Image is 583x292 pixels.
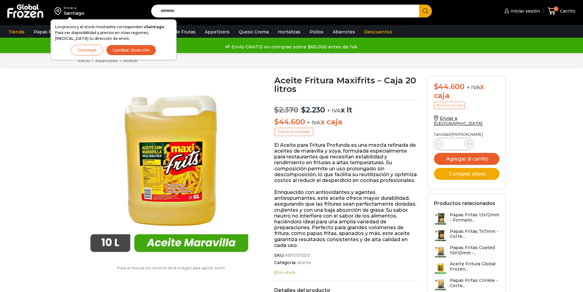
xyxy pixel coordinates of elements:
a: Hortalizas [275,26,304,38]
span: + IVA [467,84,480,90]
span: SKU: [274,253,418,258]
span: $ [274,105,279,114]
p: Los precios y el stock mostrados corresponden a . Para ver disponibilidad y precios en otras regi... [55,24,172,42]
p: x lt [274,99,418,115]
a: Iniciar sesión [503,5,540,17]
button: Search button [419,5,432,17]
a: Aceite [296,260,311,265]
span: Carrito [559,8,575,14]
p: Precio al contado [274,128,313,136]
div: Enviar a [64,6,84,10]
h3: Papas Fritas Crinkle - Corte... [450,278,499,288]
a: Abarrotes [330,26,358,38]
span: Categoría: [274,260,418,265]
a: Enviar a [GEOGRAPHIC_DATA] [434,116,483,126]
a: Papas Fritas [31,26,65,38]
p: El Aceite para Fritura Profunda es una mezcla refinada de aceites de maravilla y soya, formulada ... [274,142,418,183]
img: address-field-icon.svg [54,6,64,16]
span: $ [274,117,279,126]
span: + IVA [327,108,341,114]
h3: Papas Fritas 7x7mm - Corte... [450,229,499,239]
a: 0 Carrito [546,4,577,18]
a: Aceite [123,58,138,63]
strong: Santiago [146,25,164,29]
span: Iniciar sesión [509,8,540,14]
a: Appetizers [202,26,233,38]
p: Enriquecido con antioxidantes y agentes antiespumantes, este aceite ofrece mayor durabilidad, ase... [274,189,418,248]
a: Papas Fritas Crinkle - Corte... [434,278,499,291]
bdi: 2.230 [301,105,325,114]
button: Continuar [71,45,103,55]
span: $ [301,105,306,114]
h2: Productos relacionados [434,200,495,206]
a: Tienda [5,26,28,38]
bdi: 2.370 [274,105,298,114]
button: Agregar al carrito [434,153,499,165]
a: Papas Fritas 7x7mm - Corte... [434,229,499,242]
p: Precio al contado [434,102,465,109]
span: + IVA [307,119,320,126]
h1: Aceite Fritura Maxifrits – Caja 20 litros [274,76,418,93]
span: 0 [554,6,559,11]
span: AB1001000 [284,253,310,258]
p: En stock [274,271,418,275]
img: aceite [77,76,261,260]
a: Aceite Fritura Global Frozen... [434,261,499,275]
p: Cantidad [PERSON_NAME] [434,132,499,137]
button: Comprar ahora [434,168,499,180]
h3: Aceite Fritura Global Frozen... [450,261,499,272]
bdi: 44.600 [274,117,305,126]
a: Queso Crema [236,26,272,38]
a: Inicio [77,58,90,63]
div: x caja [434,82,499,100]
div: Santiago [64,10,84,16]
a: Abarrotes [95,58,118,63]
bdi: 44.600 [434,82,465,91]
a: Pollos [307,26,327,38]
a: Descuentos [361,26,395,38]
input: Product quantity [448,140,460,148]
span: $ [434,82,439,91]
a: Papas Fritas Coated 10x10mm -... [434,245,499,258]
p: Pasa el mouse por encima de la imagen para aplicar zoom [77,266,265,270]
a: Pulpa de Frutas [157,26,199,38]
nav: Breadcrumb [77,58,138,63]
h3: Papas Fritas Coated 10x10mm -... [450,245,499,256]
a: Papas Fritas 12x12mm - Formato... [434,212,499,226]
p: x caja [274,118,418,127]
h3: Papas Fritas 12x12mm - Formato... [450,212,499,223]
button: Cambiar Dirección [106,45,156,55]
